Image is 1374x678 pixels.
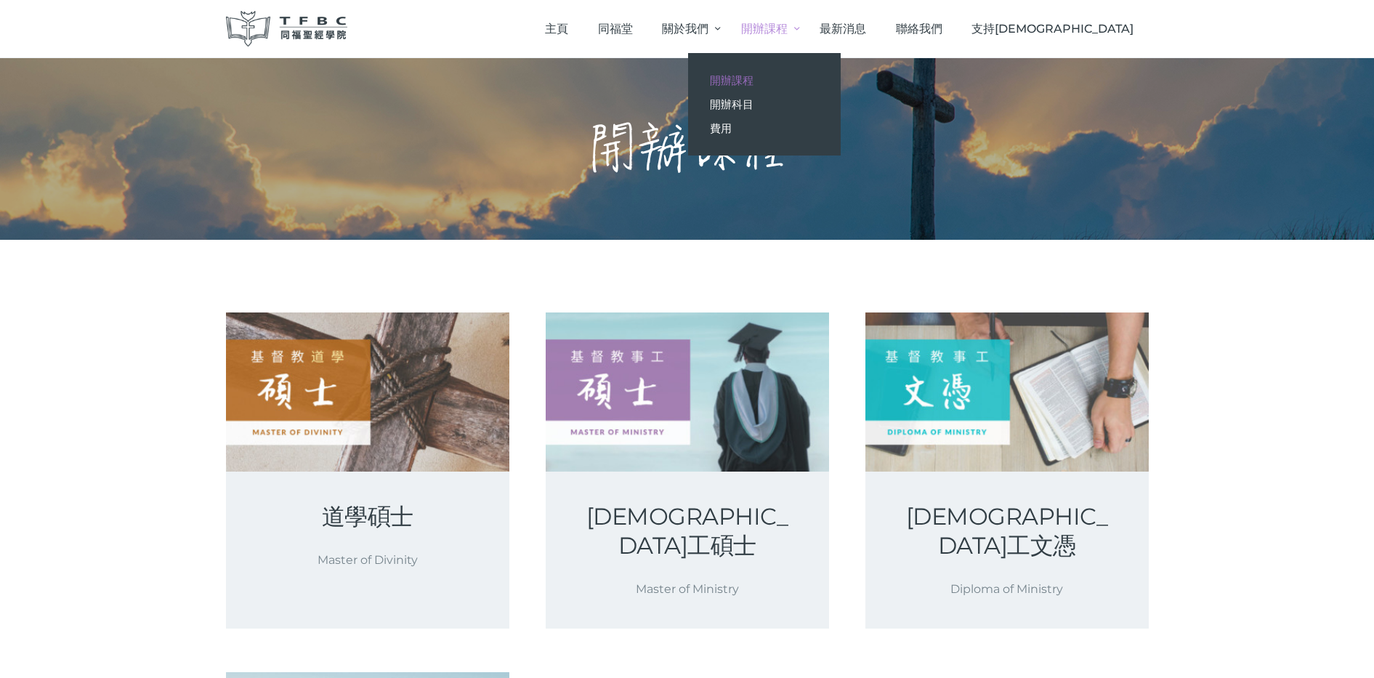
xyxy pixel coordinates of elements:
[820,22,866,36] span: 最新消息
[710,73,753,87] span: 開辦課程
[688,68,841,92] a: 開辦課程
[261,550,474,570] p: Master of Divinity
[226,11,348,47] img: 同福聖經學院 TFBC
[530,7,583,50] a: 主頁
[581,579,794,599] p: Master of Ministry
[896,22,942,36] span: 聯絡我們
[726,7,804,50] a: 開辦課程
[881,7,957,50] a: 聯絡我們
[900,579,1114,599] p: Diploma of Ministry
[710,121,732,135] span: 費用
[545,22,568,36] span: 主頁
[587,116,788,182] h1: 開辦課程
[261,502,474,531] a: 道學碩士
[647,7,726,50] a: 關於我們
[598,22,633,36] span: 同福堂
[583,7,647,50] a: 同福堂
[662,22,708,36] span: 關於我們
[688,116,841,140] a: 費用
[688,92,841,116] a: 開辦科目
[581,502,794,560] a: [DEMOGRAPHIC_DATA]工碩士
[710,97,753,111] span: 開辦科目
[741,22,788,36] span: 開辦課程
[957,7,1149,50] a: 支持[DEMOGRAPHIC_DATA]
[971,22,1133,36] span: 支持[DEMOGRAPHIC_DATA]
[805,7,881,50] a: 最新消息
[900,502,1114,560] a: [DEMOGRAPHIC_DATA]工文憑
